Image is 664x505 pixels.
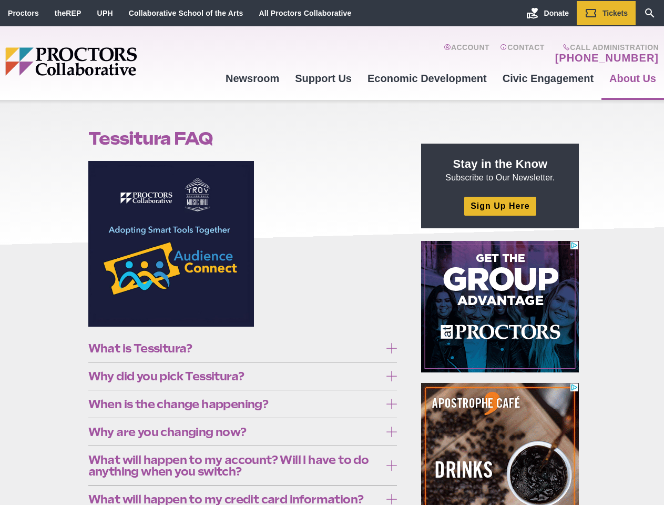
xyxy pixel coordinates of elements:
[453,157,548,170] strong: Stay in the Know
[129,9,243,17] a: Collaborative School of the Arts
[218,64,287,93] a: Newsroom
[601,64,664,93] a: About Us
[552,43,659,52] span: Call Administration
[97,9,113,17] a: UPH
[88,398,381,410] span: When is the change happening?
[88,342,381,354] span: What is Tessitura?
[88,493,381,505] span: What will happen to my credit card information?
[434,156,566,184] p: Subscribe to Our Newsletter.
[518,1,577,25] a: Donate
[555,52,659,64] a: [PHONE_NUMBER]
[55,9,81,17] a: theREP
[464,197,536,215] a: Sign Up Here
[444,43,489,64] a: Account
[544,9,569,17] span: Donate
[636,1,664,25] a: Search
[88,426,381,438] span: Why are you changing now?
[5,47,218,76] img: Proctors logo
[360,64,495,93] a: Economic Development
[500,43,545,64] a: Contact
[259,9,351,17] a: All Proctors Collaborative
[88,454,381,477] span: What will happen to my account? Will I have to do anything when you switch?
[495,64,601,93] a: Civic Engagement
[421,241,579,372] iframe: Advertisement
[88,128,397,148] h1: Tessitura FAQ
[287,64,360,93] a: Support Us
[88,370,381,382] span: Why did you pick Tessitura?
[577,1,636,25] a: Tickets
[602,9,628,17] span: Tickets
[8,9,39,17] a: Proctors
